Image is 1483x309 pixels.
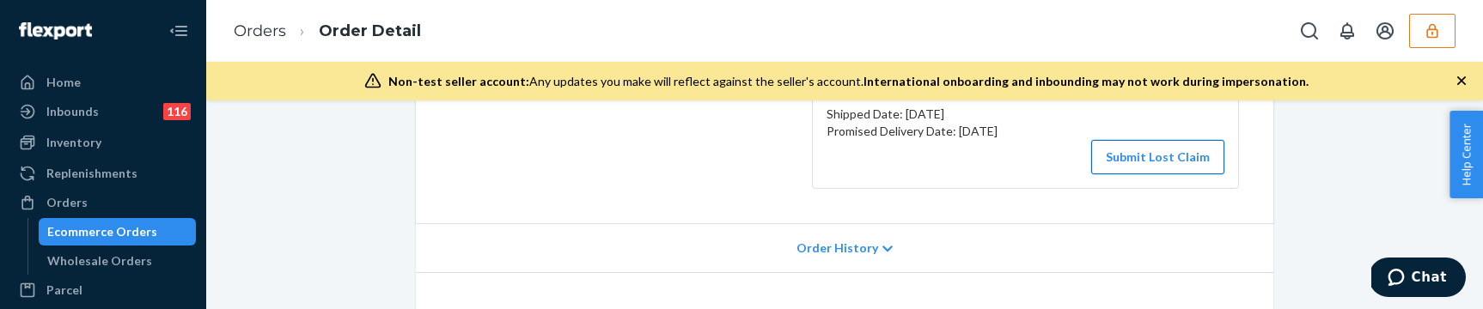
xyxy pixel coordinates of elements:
[162,14,196,48] button: Close Navigation
[796,239,878,257] span: Order History
[46,74,81,91] div: Home
[10,129,196,156] a: Inventory
[1330,14,1364,48] button: Open notifications
[319,21,421,40] a: Order Detail
[46,194,88,211] div: Orders
[10,276,196,304] a: Parcel
[10,160,196,187] a: Replenishments
[47,252,152,270] div: Wholesale Orders
[39,218,197,245] a: Ecommerce Orders
[46,165,137,182] div: Replenishments
[46,134,101,151] div: Inventory
[46,282,82,299] div: Parcel
[10,69,196,96] a: Home
[388,73,1309,90] div: Any updates you make will reflect against the seller's account.
[10,98,196,125] a: Inbounds116
[1449,111,1483,198] button: Help Center
[1371,257,1466,300] iframe: Opens a widget where you can chat to one of our agents
[234,21,286,40] a: Orders
[388,74,529,88] span: Non-test seller account:
[46,103,99,120] div: Inbounds
[47,223,157,240] div: Ecommerce Orders
[39,247,197,275] a: Wholesale Orders
[220,6,435,57] ol: breadcrumbs
[10,189,196,216] a: Orders
[827,123,1224,140] p: Promised Delivery Date: [DATE]
[1368,14,1402,48] button: Open account menu
[864,74,1309,88] span: International onboarding and inbounding may not work during impersonation.
[19,22,92,39] img: Flexport logo
[163,103,191,120] div: 116
[1292,14,1327,48] button: Open Search Box
[827,106,1224,123] p: Shipped Date: [DATE]
[1091,140,1224,174] button: Submit Lost Claim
